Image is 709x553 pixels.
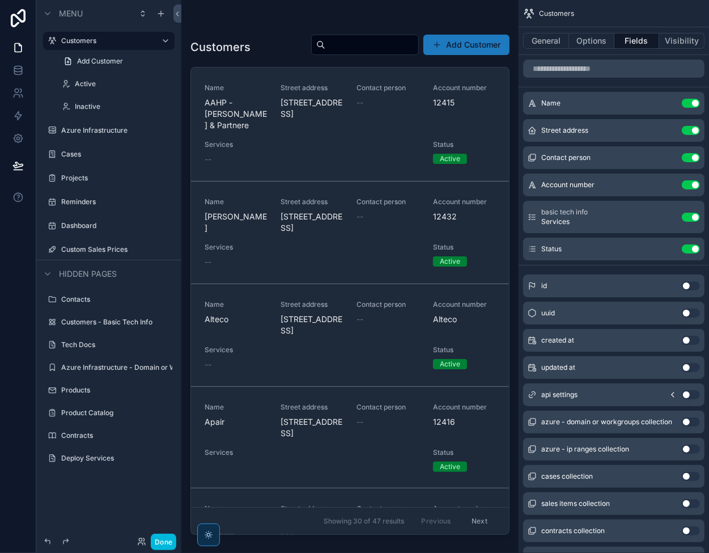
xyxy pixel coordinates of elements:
[541,417,672,427] span: azure - domain or workgroups collection
[541,309,555,318] span: uuid
[541,126,588,135] span: Street address
[61,386,168,395] label: Products
[541,180,595,189] span: Account number
[151,534,176,550] button: Done
[61,318,168,327] label: Customers - Basic Tech Info
[75,79,168,88] label: Active
[569,33,614,49] button: Options
[61,454,168,463] label: Deploy Services
[541,499,610,508] span: sales items collection
[541,153,591,162] span: Contact person
[614,33,660,49] button: Fields
[541,208,588,217] span: basic tech info
[61,295,168,304] label: Contacts
[61,174,168,183] label: Projects
[541,526,605,535] span: contracts collection
[61,36,152,45] label: Customers
[541,445,629,454] span: azure - ip ranges collection
[464,512,495,530] button: Next
[541,336,574,345] span: created at
[541,244,562,254] span: Status
[541,390,578,399] span: api settings
[61,408,168,417] label: Product Catalog
[61,431,168,440] label: Contracts
[659,33,704,49] button: Visibility
[541,281,547,290] span: id
[59,268,117,280] span: Hidden pages
[541,363,575,372] span: updated at
[61,126,168,135] label: Azure Infrastructure
[61,245,168,254] label: Custom Sales Prices
[75,102,168,111] label: Inactive
[61,221,168,230] label: Dashboard
[324,517,404,526] span: Showing 30 of 47 results
[541,472,593,481] span: cases collection
[541,217,588,226] span: Services
[61,150,168,159] label: Cases
[541,99,561,108] span: Name
[57,52,175,70] a: Add Customer
[59,8,83,19] span: Menu
[523,33,569,49] button: General
[61,340,168,349] label: Tech Docs
[77,57,123,66] span: Add Customer
[61,197,168,206] label: Reminders
[61,363,172,372] label: Azure Infrastructure - Domain or Workgroup
[539,9,574,18] span: Customers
